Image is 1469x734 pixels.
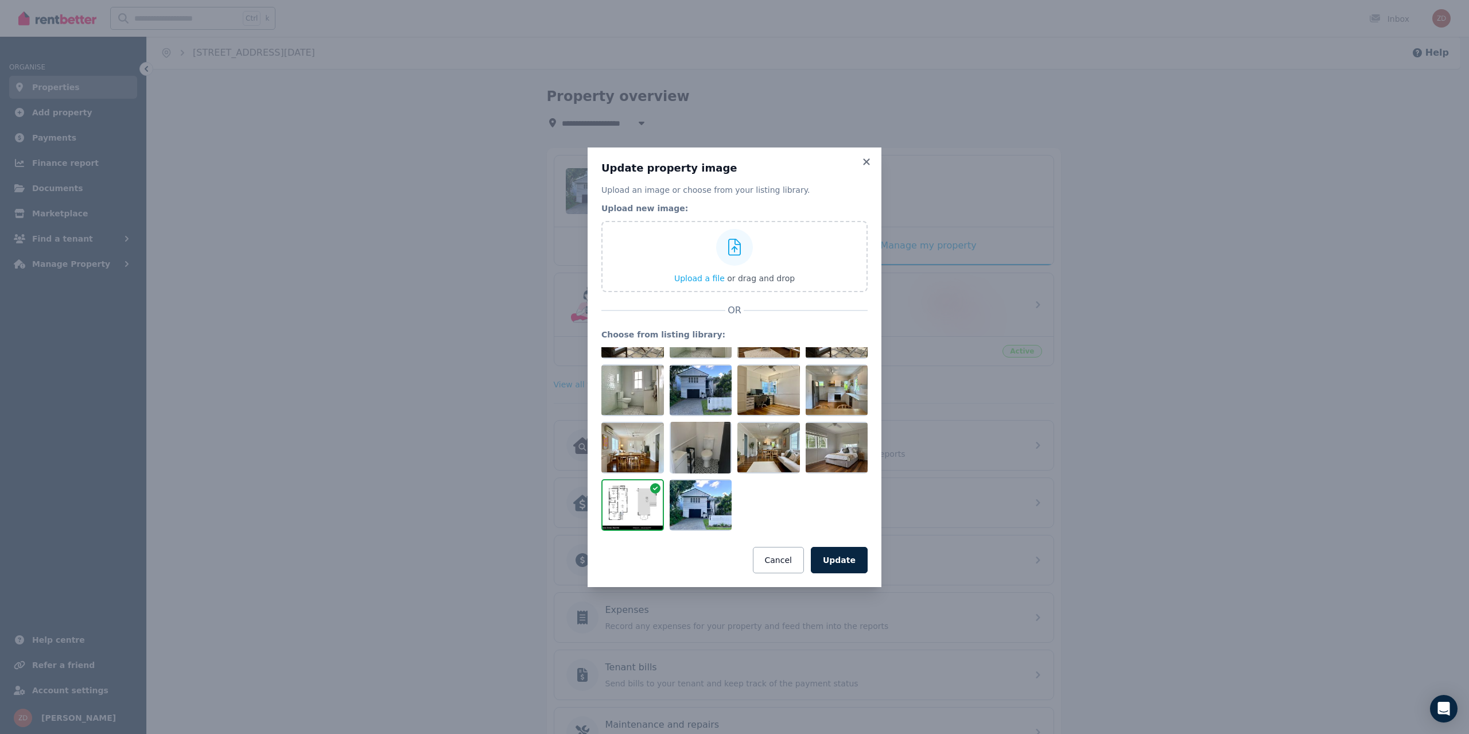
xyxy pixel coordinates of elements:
[601,203,868,214] legend: Upload new image:
[674,273,795,284] button: Upload a file or drag and drop
[601,329,868,340] legend: Choose from listing library:
[674,274,725,283] span: Upload a file
[601,184,868,196] p: Upload an image or choose from your listing library.
[727,274,795,283] span: or drag and drop
[725,304,744,317] span: OR
[601,161,868,175] h3: Update property image
[1430,695,1458,723] div: Open Intercom Messenger
[811,547,868,573] button: Update
[753,547,804,573] button: Cancel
